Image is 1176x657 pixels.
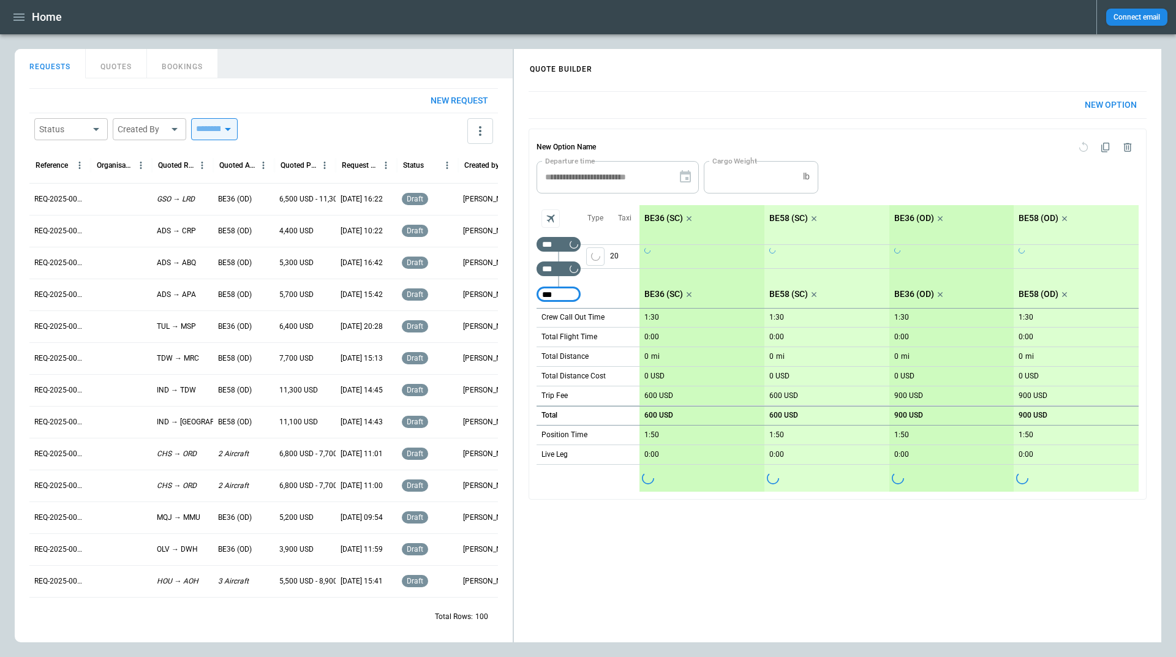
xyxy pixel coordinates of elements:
p: 0:00 [1019,332,1033,342]
div: Reference [36,161,68,170]
p: [PERSON_NAME] [463,290,514,300]
span: draft [404,227,426,235]
p: lb [803,171,810,182]
p: [PERSON_NAME] [463,258,514,268]
span: draft [404,354,426,362]
p: BE58 (OD) [218,353,252,364]
p: [PERSON_NAME] [463,417,514,427]
p: OLV → DWH [157,544,198,555]
p: REQ-2025-000243 [34,449,86,459]
p: [DATE] 15:41 [341,576,383,587]
p: 0:00 [644,332,659,342]
p: 11,300 USD [279,385,318,396]
span: draft [404,513,426,522]
p: [DATE] 20:28 [341,321,383,332]
p: [DATE] 11:00 [341,481,383,491]
div: Not found [537,237,581,252]
p: Position Time [541,430,587,440]
p: BE36 (OD) [218,194,252,205]
p: BE36 (OD) [218,512,252,523]
p: Total Distance [541,351,589,362]
p: mi [651,351,660,362]
p: 100 [475,612,488,622]
span: draft [404,449,426,458]
div: Created By [118,123,167,135]
p: 1:50 [1019,430,1033,440]
p: 1:30 [894,313,909,322]
p: [DATE] 16:22 [341,194,383,205]
p: BE58 (OD) [1019,213,1058,223]
p: IND → TDW [157,385,196,396]
button: New Option [1075,92,1147,118]
p: 1:50 [769,430,784,440]
p: BE58 (OD) [1019,289,1058,299]
p: 0:00 [644,450,659,459]
p: [DATE] 15:13 [341,353,383,364]
p: Total Rows: [435,612,473,622]
p: 5,300 USD [279,258,314,268]
p: mi [776,351,785,362]
p: CHS → ORD [157,449,197,459]
p: 0 [769,352,774,361]
p: REQ-2025-000239 [34,576,86,587]
button: left aligned [586,247,605,266]
p: [PERSON_NAME] [463,481,514,491]
p: REQ-2025-000241 [34,512,86,523]
button: Status column menu [439,157,455,173]
p: [PERSON_NAME] [463,576,514,587]
p: ADS → APA [157,290,196,300]
p: 0:00 [894,332,909,342]
span: Aircraft selection [541,209,560,228]
button: Quoted Aircraft column menu [255,157,271,173]
button: Request Created At (UTC-05:00) column menu [378,157,394,173]
p: 0:00 [1019,450,1033,459]
p: BE36 (SC) [644,213,683,223]
p: REQ-2025-000245 [34,385,86,396]
p: REQ-2025-000246 [34,353,86,364]
p: 1:50 [894,430,909,440]
p: 0 USD [1019,372,1039,381]
p: 2 Aircraft [218,449,249,459]
p: [PERSON_NAME] [463,353,514,364]
p: 900 USD [894,411,923,420]
p: 1:30 [769,313,784,322]
button: Organisation column menu [133,157,149,173]
p: 600 USD [644,391,673,400]
button: Reference column menu [72,157,88,173]
p: BE58 (OD) [218,385,252,396]
p: 900 USD [894,391,923,400]
p: 0 [1019,352,1023,361]
p: [DATE] 14:43 [341,417,383,427]
p: IND → [GEOGRAPHIC_DATA] [157,417,251,427]
p: 1:30 [1019,313,1033,322]
p: 1:30 [644,313,659,322]
div: Too short [537,261,581,276]
p: 3 Aircraft [218,576,249,587]
p: 0 USD [644,372,665,381]
p: REQ-2025-000251 [34,194,86,205]
p: [DATE] 15:42 [341,290,383,300]
p: BE36 (OD) [894,289,934,299]
p: Live Leg [541,449,568,460]
p: REQ-2025-000250 [34,226,86,236]
p: 5,500 USD - 8,900 USD [279,576,353,587]
div: scrollable content [639,205,1139,492]
div: scrollable content [514,81,1161,509]
p: ADS → CRP [157,226,196,236]
p: 600 USD [769,391,798,400]
p: 6,400 USD [279,321,314,332]
p: 0 USD [894,372,914,381]
p: BE58 (SC) [769,213,808,223]
p: REQ-2025-000242 [34,481,86,491]
button: BOOKINGS [147,49,218,78]
p: Trip Fee [541,391,568,401]
p: mi [901,351,910,362]
div: Quoted Route [158,161,194,170]
p: [DATE] 11:59 [341,544,383,555]
p: MQJ → MMU [157,512,200,523]
div: Created by [464,161,499,170]
p: Taxi [618,213,631,223]
p: 0 [894,352,899,361]
p: TUL → MSP [157,321,196,332]
p: 2 Aircraft [218,481,249,491]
